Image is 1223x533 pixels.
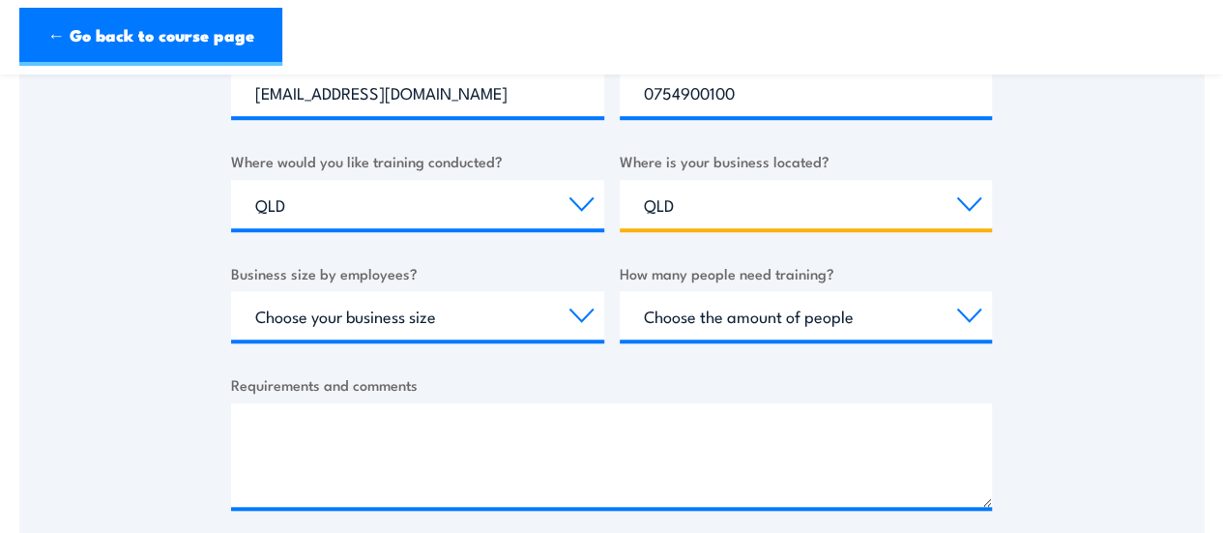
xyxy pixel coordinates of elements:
label: Requirements and comments [231,373,992,396]
a: ← Go back to course page [19,8,282,66]
label: How many people need training? [620,262,993,284]
label: Business size by employees? [231,262,604,284]
label: Where is your business located? [620,150,993,172]
label: Where would you like training conducted? [231,150,604,172]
